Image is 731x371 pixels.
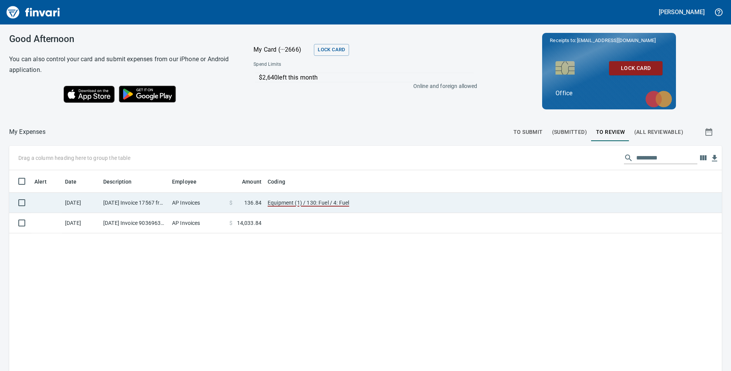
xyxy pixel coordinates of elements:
td: AP Invoices [169,213,226,233]
p: Receipts to: [550,37,668,44]
span: Alert [34,177,47,186]
img: Download on the App Store [63,86,115,103]
span: Spend Limits [253,61,378,68]
span: Description [103,177,132,186]
button: Download table [709,153,720,164]
button: Lock Card [609,61,663,75]
button: Show transactions within a particular date range [697,123,722,141]
span: $ [229,219,232,227]
button: [PERSON_NAME] [657,6,707,18]
p: $2,640 left this month [259,73,473,82]
td: AP Invoices [169,193,226,213]
span: $ [229,199,232,207]
td: Equipment (1) / 130: Fuel / 4: Fuel [265,193,456,213]
td: [DATE] Invoice 90369637 from Topcon Solutions Inc (1-30481) [100,213,169,233]
span: Coding [268,177,295,186]
button: Lock Card [314,44,349,56]
span: Amount [242,177,262,186]
p: Online and foreign allowed [247,82,477,90]
button: Choose columns to display [697,152,709,164]
span: Amount [232,177,262,186]
span: To Submit [513,127,543,137]
span: Description [103,177,142,186]
span: Date [65,177,77,186]
span: Coding [268,177,285,186]
img: Get it on Google Play [115,81,180,107]
span: 136.84 [244,199,262,207]
p: My Expenses [9,127,45,137]
p: My Card (···2666) [253,45,311,54]
span: Lock Card [318,46,345,54]
img: Finvari [5,3,62,21]
span: Employee [172,177,206,186]
img: mastercard.svg [642,87,676,111]
span: (All Reviewable) [634,127,683,137]
td: [DATE] Invoice 17567 from 4K Equipment LLC (1-24316) [100,193,169,213]
td: [DATE] [62,193,100,213]
span: Lock Card [615,63,656,73]
h6: You can also control your card and submit expenses from our iPhone or Android application. [9,54,234,75]
span: Date [65,177,87,186]
h3: Good Afternoon [9,34,234,44]
nav: breadcrumb [9,127,45,137]
td: [DATE] [62,213,100,233]
p: Drag a column heading here to group the table [18,154,130,162]
span: To Review [596,127,625,137]
p: Office [556,89,663,98]
span: [EMAIL_ADDRESS][DOMAIN_NAME] [576,37,656,44]
h5: [PERSON_NAME] [659,8,705,16]
span: Employee [172,177,197,186]
span: 14,033.84 [237,219,262,227]
span: Alert [34,177,57,186]
span: (Submitted) [552,127,587,137]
